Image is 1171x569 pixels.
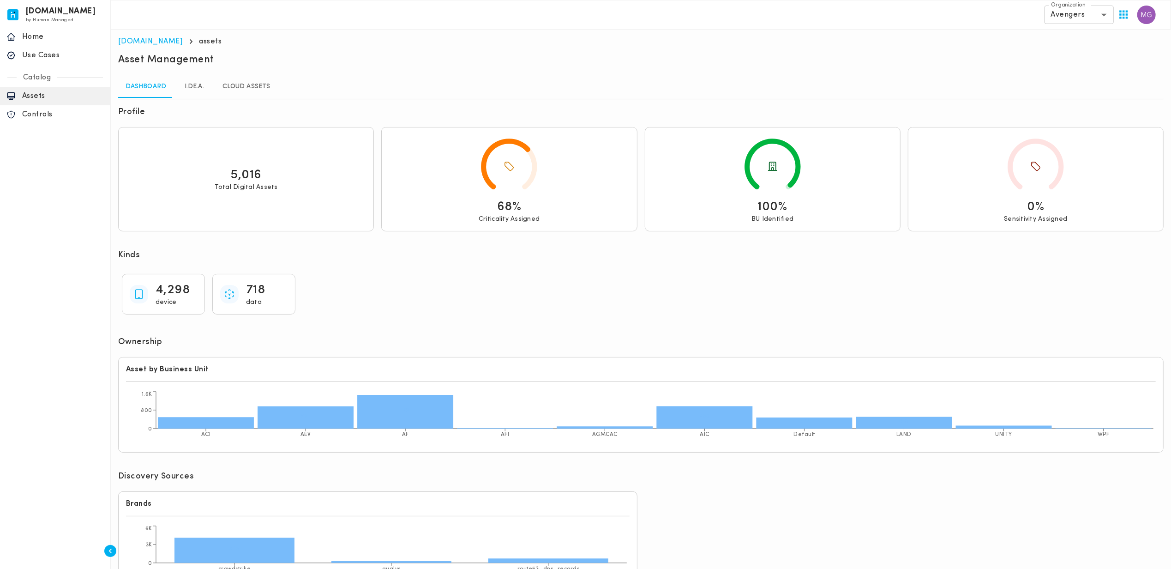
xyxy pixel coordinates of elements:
tspan: 3K [146,542,152,548]
a: I.DE.A. [174,76,215,98]
tspan: AFI [501,432,510,438]
tspan: AEV [300,432,311,438]
text: 477 [799,419,809,424]
p: Controls [22,110,104,119]
p: 100% [758,199,787,215]
p: Sensitivity Assigned [1004,215,1067,224]
text: 968 [699,413,710,419]
p: data [246,298,288,307]
h6: Ownership [118,337,162,348]
text: 510 [899,418,909,424]
h5: Asset Management [118,54,214,67]
h6: Brands [126,499,630,508]
h6: Asset by Business Unit [126,365,1156,374]
tspan: AGMCAC [592,432,618,438]
a: Dashboard [118,76,174,98]
h6: Discovery Sources [118,471,194,482]
h6: Profile [118,107,145,118]
p: Use Cases [22,51,104,60]
h6: [DOMAIN_NAME] [26,8,96,15]
tspan: ACI [201,432,211,438]
text: 491 [201,419,210,424]
text: 4.1K [229,546,240,552]
p: Criticality Assigned [479,215,540,224]
label: Organization [1051,1,1086,9]
tspan: AIC [700,432,709,438]
text: 1.5K [400,408,411,413]
p: Home [22,32,104,42]
p: device [156,298,197,307]
tspan: WPF [1098,432,1110,438]
p: Assets [22,91,104,101]
p: 5,016 [230,167,262,183]
tspan: 800 [141,408,153,413]
a: [DOMAIN_NAME] [118,38,183,45]
img: Mary Grace Salazar [1137,6,1156,24]
tspan: 0 [149,426,153,432]
text: 961 [301,413,310,419]
p: Total Digital Assets [215,183,278,192]
tspan: 1.6K [142,392,152,397]
tspan: Default [793,432,815,438]
tspan: 6K [145,526,152,532]
img: invicta.io [7,9,18,20]
tspan: LAND [896,432,912,438]
button: User [1134,2,1159,28]
div: Avengers [1045,6,1114,24]
span: by Human Managed [26,18,73,23]
p: 718 [246,282,265,298]
p: 0% [1027,199,1044,215]
h6: Kinds [118,250,140,261]
a: Cloud Assets [215,76,277,98]
tspan: 0 [149,561,153,566]
nav: breadcrumb [118,37,1164,46]
tspan: AF [402,432,409,438]
tspan: UNITY [996,432,1013,438]
p: 68% [497,199,522,215]
p: 4,298 [156,282,190,298]
p: assets [199,37,222,46]
p: BU Identified [751,215,793,224]
p: Catalog [17,73,58,82]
